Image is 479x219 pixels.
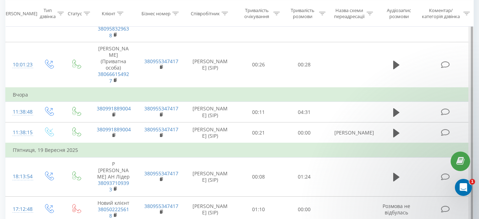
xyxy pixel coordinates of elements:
[1,10,37,16] div: [PERSON_NAME]
[191,10,220,16] div: Співробітник
[236,122,282,143] td: 00:21
[455,179,472,196] iframe: Intercom live chat
[98,206,129,219] a: 380502225618
[327,122,375,143] td: [PERSON_NAME]
[420,7,462,20] div: Коментар/категорія дзвінка
[282,42,327,88] td: 00:28
[144,105,178,112] a: 380955347417
[282,157,327,196] td: 01:24
[13,126,28,139] div: 11:38:15
[236,102,282,122] td: 00:11
[90,157,137,196] td: Р [PERSON_NAME] АН Лідер
[13,58,28,72] div: 10:01:23
[185,157,236,196] td: [PERSON_NAME] (SIP)
[144,58,178,65] a: 380955347417
[144,170,178,177] a: 380955347417
[98,180,129,193] a: 380937109393
[185,42,236,88] td: [PERSON_NAME] (SIP)
[469,179,475,185] span: 1
[383,203,410,216] span: Розмова не відбулась
[236,157,282,196] td: 00:08
[102,10,115,16] div: Клієнт
[13,170,28,184] div: 18:13:54
[141,10,171,16] div: Бізнес номер
[185,102,236,122] td: [PERSON_NAME] (SIP)
[97,126,131,133] a: 380991889004
[334,7,365,20] div: Назва схеми переадресації
[236,42,282,88] td: 00:26
[381,7,417,20] div: Аудіозапис розмови
[144,203,178,209] a: 380955347417
[13,105,28,119] div: 11:38:48
[90,42,137,88] td: [PERSON_NAME] (Приватна особа)
[13,202,28,216] div: 17:12:48
[98,25,129,38] a: 380958329638
[144,126,178,133] a: 380955347417
[6,88,474,102] td: Вчора
[6,143,474,157] td: П’ятниця, 19 Вересня 2025
[185,122,236,143] td: [PERSON_NAME] (SIP)
[282,102,327,122] td: 04:31
[97,105,131,112] a: 380991889004
[242,7,272,20] div: Тривалість очікування
[282,122,327,143] td: 00:00
[288,7,317,20] div: Тривалість розмови
[68,10,82,16] div: Статус
[40,7,56,20] div: Тип дзвінка
[98,71,129,84] a: 380666154927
